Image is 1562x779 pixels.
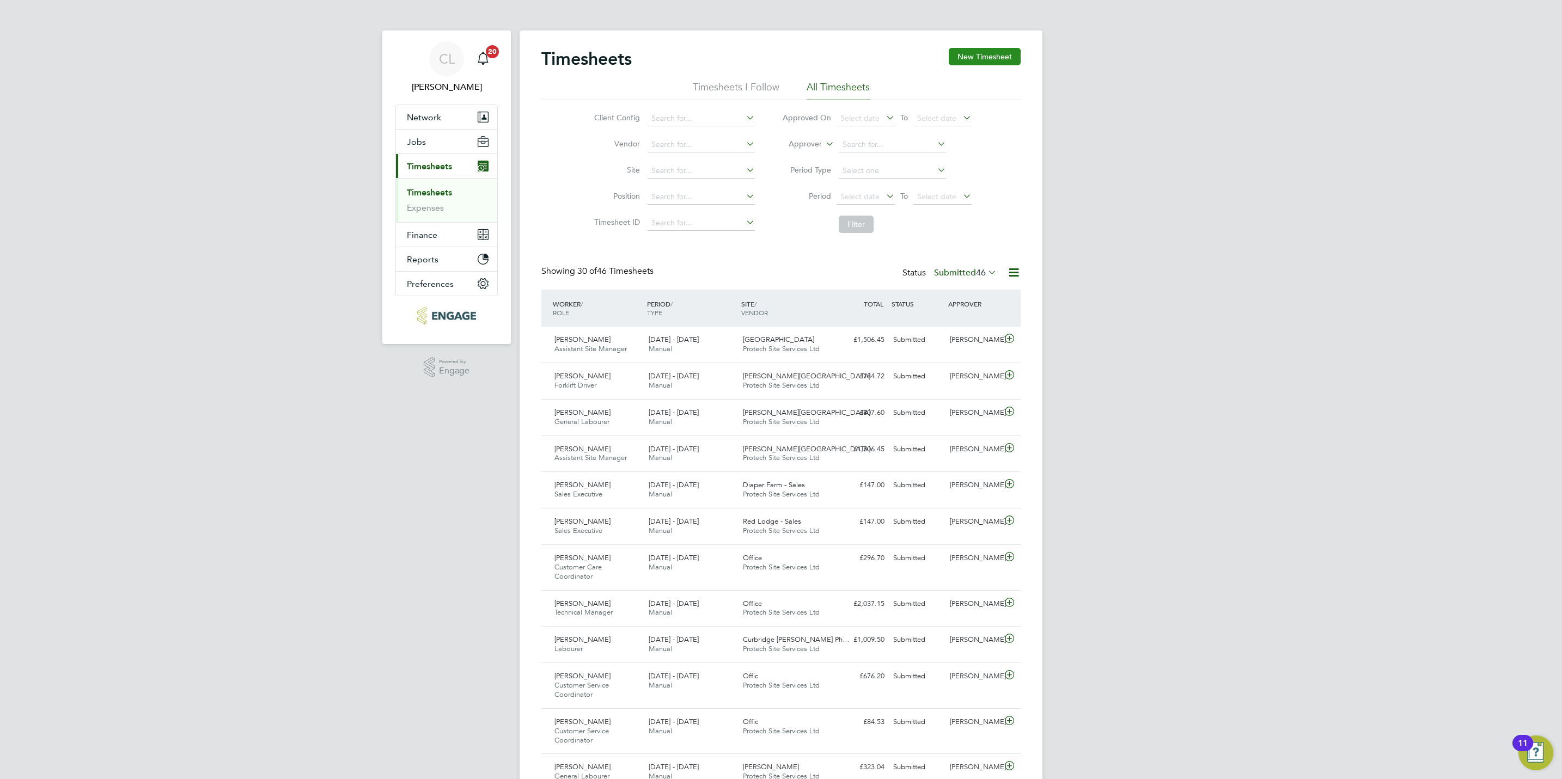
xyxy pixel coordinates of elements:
input: Search for... [648,163,755,179]
span: [PERSON_NAME] [554,480,611,489]
span: Select date [917,113,956,123]
input: Search for... [648,216,755,231]
label: Position [591,191,640,201]
span: Engage [439,366,469,376]
div: [PERSON_NAME] [945,758,1002,776]
span: TOTAL [864,299,883,308]
button: Preferences [396,272,497,296]
span: Diaper Farm - Sales [743,480,805,489]
button: Reports [396,247,497,271]
label: Submitted [934,267,997,278]
div: Status [902,266,999,281]
li: Timesheets I Follow [693,81,779,100]
div: £2,037.15 [832,595,889,613]
img: protechltd-logo-retina.png [417,307,475,324]
span: [PERSON_NAME] [554,671,611,680]
span: / [754,299,756,308]
span: To [897,111,911,125]
div: [PERSON_NAME] [945,404,1002,422]
button: Timesheets [396,154,497,178]
span: Manual [649,417,672,426]
span: [DATE] - [DATE] [649,762,699,771]
h2: Timesheets [541,48,632,70]
a: CL[PERSON_NAME] [395,41,498,94]
button: Filter [839,216,874,233]
span: Assistant Site Manager [554,344,627,353]
div: £1,506.45 [832,331,889,349]
span: [DATE] - [DATE] [649,371,699,381]
span: [PERSON_NAME] [554,444,611,453]
span: [DATE] - [DATE] [649,599,699,608]
span: Customer Care Coordinator [554,562,602,581]
input: Select one [839,163,946,179]
label: Client Config [591,113,640,122]
span: / [670,299,673,308]
span: [DATE] - [DATE] [649,335,699,344]
span: [PERSON_NAME][GEOGRAPHIC_DATA] [743,371,870,381]
div: Submitted [889,404,945,422]
nav: Main navigation [382,30,511,344]
div: £147.00 [832,513,889,531]
span: [PERSON_NAME] [554,717,611,726]
label: Site [591,165,640,175]
span: [DATE] - [DATE] [649,553,699,562]
span: CL [439,52,455,66]
span: To [897,189,911,203]
span: Customer Service Coordinator [554,726,609,745]
span: Manual [649,381,672,390]
span: Protech Site Services Ltd [743,453,820,462]
span: [PERSON_NAME] [554,408,611,417]
div: Submitted [889,631,945,649]
span: Office [743,553,762,562]
span: Offic [743,717,758,726]
span: Jobs [407,137,426,147]
li: All Timesheets [807,81,870,100]
div: Submitted [889,367,945,385]
div: [PERSON_NAME] [945,631,1002,649]
span: Technical Manager [554,608,613,617]
span: Manual [649,526,672,535]
span: Manual [649,680,672,690]
div: [PERSON_NAME] [945,367,1002,385]
span: [PERSON_NAME][GEOGRAPHIC_DATA] [743,408,870,417]
span: Protech Site Services Ltd [743,381,820,390]
span: / [581,299,583,308]
span: [DATE] - [DATE] [649,408,699,417]
div: Submitted [889,513,945,531]
span: Select date [840,113,880,123]
div: £323.04 [832,758,889,776]
input: Search for... [648,111,755,126]
span: [PERSON_NAME] [554,371,611,381]
button: New Timesheet [949,48,1021,65]
span: Offic [743,671,758,680]
span: [DATE] - [DATE] [649,671,699,680]
span: Protech Site Services Ltd [743,644,820,653]
div: [PERSON_NAME] [945,440,1002,458]
span: Reports [407,254,438,265]
a: Expenses [407,203,444,213]
span: [PERSON_NAME] [554,335,611,344]
div: WORKER [550,294,644,322]
span: Protech Site Services Ltd [743,489,820,499]
span: [PERSON_NAME] [554,635,611,644]
div: [PERSON_NAME] [945,513,1002,531]
span: Protech Site Services Ltd [743,526,820,535]
span: Red Lodge - Sales [743,517,801,526]
span: Sales Executive [554,489,602,499]
label: Timesheet ID [591,217,640,227]
div: Showing [541,266,656,277]
label: Period Type [782,165,831,175]
div: APPROVER [945,294,1002,314]
span: Manual [649,344,672,353]
span: [DATE] - [DATE] [649,480,699,489]
a: Go to home page [395,307,498,324]
span: General Labourer [554,417,609,426]
span: Preferences [407,279,454,289]
span: 46 [976,267,986,278]
span: Protech Site Services Ltd [743,562,820,572]
div: Submitted [889,713,945,731]
div: Submitted [889,331,945,349]
span: [PERSON_NAME] [554,553,611,562]
span: VENDOR [741,308,768,317]
span: Labourer [554,644,583,653]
